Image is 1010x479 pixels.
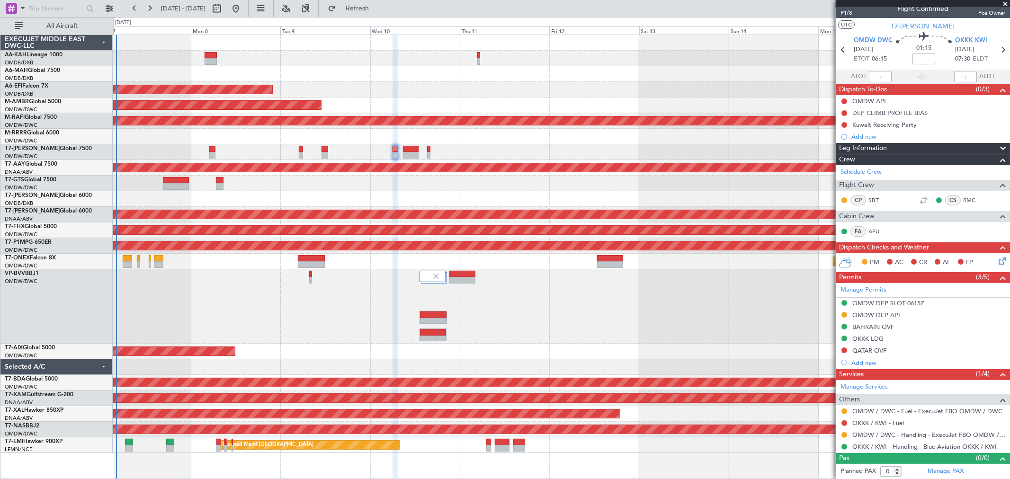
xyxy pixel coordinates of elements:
div: Sun 14 [729,26,818,35]
span: Refresh [338,5,377,12]
span: (1/4) [976,369,990,379]
div: Mon 8 [191,26,280,35]
a: T7-XAMGulfstream G-200 [5,392,73,398]
span: 06:15 [872,54,887,64]
a: OMDW / DWC - Handling - ExecuJet FBO OMDW / DWC [852,431,1005,439]
span: AC [895,258,903,267]
div: CS [945,195,961,205]
a: M-RRRRGlobal 6000 [5,130,59,136]
span: Cabin Crew [839,211,875,222]
span: Permits [839,272,861,283]
a: T7-GTSGlobal 7500 [5,177,56,183]
span: PM [870,258,879,267]
a: OMDB/DXB [5,90,33,98]
span: [DATE] - [DATE] [161,4,206,13]
a: OMDW / DWC - Fuel - ExecuJet FBO OMDW / DWC [852,407,1002,415]
span: T7-[PERSON_NAME] [5,208,60,214]
div: Planned Maint [GEOGRAPHIC_DATA] [223,438,313,452]
span: M-RRRR [5,130,27,136]
span: All Aircraft [25,23,100,29]
a: OMDW/DWC [5,184,37,191]
a: DNAA/ABV [5,169,33,176]
button: UTC [838,20,855,29]
span: A6-MAH [5,68,28,73]
span: T7-AAY [5,161,25,167]
label: Planned PAX [840,467,876,476]
a: OMDW/DWC [5,352,37,359]
a: LFMN/NCE [5,446,33,453]
a: Manage PAX [928,467,964,476]
a: AFU [868,227,890,236]
a: OMDW/DWC [5,278,37,285]
div: [DATE] [115,19,131,27]
div: OKKK LDG [852,335,884,343]
div: Sun 7 [101,26,191,35]
a: OMDB/DXB [5,200,33,207]
span: 07:30 [955,54,970,64]
div: Thu 11 [460,26,549,35]
span: Dispatch Checks and Weather [839,242,929,253]
a: DNAA/ABV [5,399,33,406]
a: OMDB/DXB [5,75,33,82]
a: M-AMBRGlobal 5000 [5,99,61,105]
a: T7-XALHawker 850XP [5,408,63,413]
span: M-AMBR [5,99,29,105]
div: Flight Confirmed [897,4,948,14]
div: Sat 13 [639,26,729,35]
span: Pax [839,453,849,464]
a: T7-NASBBJ2 [5,423,39,429]
a: T7-ONEXFalcon 8X [5,255,56,261]
span: T7-BDA [5,376,26,382]
span: VP-BVV [5,271,25,276]
a: OKKK / KWI - Fuel [852,419,904,427]
div: Add new [851,359,1005,367]
a: T7-[PERSON_NAME]Global 7500 [5,146,92,151]
a: A6-MAHGlobal 7500 [5,68,60,73]
span: Leg Information [839,143,887,154]
a: M-RAFIGlobal 7500 [5,115,57,120]
div: Tue 9 [280,26,370,35]
a: OMDB/DXB [5,59,33,66]
a: T7-FHXGlobal 5000 [5,224,57,230]
a: T7-[PERSON_NAME]Global 6000 [5,208,92,214]
span: T7-FHX [5,224,25,230]
span: Services [839,369,864,380]
span: M-RAFI [5,115,25,120]
a: OMDW/DWC [5,153,37,160]
a: OMDW/DWC [5,247,37,254]
a: OMDW/DWC [5,262,37,269]
div: OMDW DEP SLOT 0615Z [852,299,924,307]
a: T7-[PERSON_NAME]Global 6000 [5,193,92,198]
a: DNAA/ABV [5,215,33,222]
div: FA [850,226,866,237]
div: OMDW API [852,97,886,105]
span: A6-KAH [5,52,27,58]
a: Manage Permits [840,285,886,295]
div: DEP CLIMB PROFILE BIAS [852,109,928,117]
span: Crew [839,154,855,165]
span: ALDT [979,72,995,81]
a: OMDW/DWC [5,231,37,238]
a: T7-AIXGlobal 5000 [5,345,55,351]
a: A6-KAHLineage 1000 [5,52,63,58]
a: T7-EMIHawker 900XP [5,439,63,444]
span: T7-XAM [5,392,27,398]
a: Schedule Crew [840,168,882,177]
span: ATOT [851,72,867,81]
span: T7-P1MP [5,239,28,245]
a: T7-P1MPG-650ER [5,239,52,245]
div: CP [850,195,866,205]
span: Dispatch To-Dos [839,84,887,95]
div: Add new [851,133,1005,141]
span: T7-NAS [5,423,26,429]
span: T7-ONEX [5,255,30,261]
span: T7-XAL [5,408,24,413]
span: A6-EFI [5,83,22,89]
a: RMC [963,196,984,204]
a: OMDW/DWC [5,430,37,437]
a: A6-EFIFalcon 7X [5,83,48,89]
a: T7-AAYGlobal 7500 [5,161,57,167]
a: SBT [868,196,890,204]
span: (0/0) [976,453,990,463]
span: T7-[PERSON_NAME] [5,193,60,198]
